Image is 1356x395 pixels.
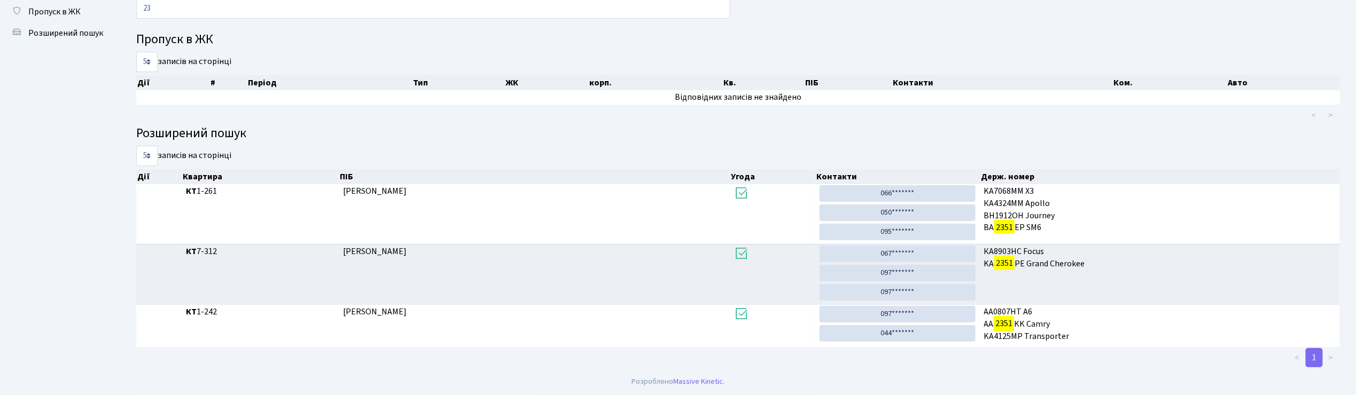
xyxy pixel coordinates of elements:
[343,306,407,318] span: [PERSON_NAME]
[1113,75,1227,90] th: Ком.
[1306,348,1323,367] a: 1
[339,169,730,184] th: ПІБ
[815,169,980,184] th: Контакти
[984,185,1336,234] span: KA7068MM X3 КА4324ММ Apollo ВН1912ОН Journey BA EP SM6
[5,1,112,22] a: Пропуск в ЖК
[412,75,504,90] th: Тип
[209,75,247,90] th: #
[136,75,209,90] th: Дії
[136,169,182,184] th: Дії
[722,75,804,90] th: Кв.
[186,185,334,197] span: 1-261
[136,52,158,72] select: записів на сторінці
[28,6,81,18] span: Пропуск в ЖК
[136,126,1340,141] h4: Розширений пошук
[1227,75,1340,90] th: Авто
[186,246,334,258] span: 7-312
[804,75,892,90] th: ПІБ
[504,75,588,90] th: ЖК
[186,185,197,197] b: КТ
[984,306,1336,343] span: AA0807HT A6 AA KK Camry KA4125MP Transporter
[343,246,407,257] span: [PERSON_NAME]
[994,316,1014,331] mark: 2351
[343,185,407,197] span: [PERSON_NAME]
[892,75,1113,90] th: Контакти
[980,169,1340,184] th: Держ. номер
[632,376,724,388] div: Розроблено .
[136,32,1340,48] h4: Пропуск в ЖК
[5,22,112,44] a: Розширений пошук
[28,27,103,39] span: Розширений пошук
[984,246,1336,270] span: КА8903НС Focus KA PE Grand Cherokee
[186,306,197,318] b: КТ
[994,256,1015,271] mark: 2351
[136,90,1340,105] td: Відповідних записів не знайдено
[182,169,339,184] th: Квартира
[588,75,722,90] th: корп.
[136,52,231,72] label: записів на сторінці
[994,220,1015,235] mark: 2351
[673,376,723,387] a: Massive Kinetic
[136,146,158,166] select: записів на сторінці
[186,246,197,257] b: КТ
[730,169,815,184] th: Угода
[136,146,231,166] label: записів на сторінці
[186,306,334,318] span: 1-242
[247,75,412,90] th: Період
